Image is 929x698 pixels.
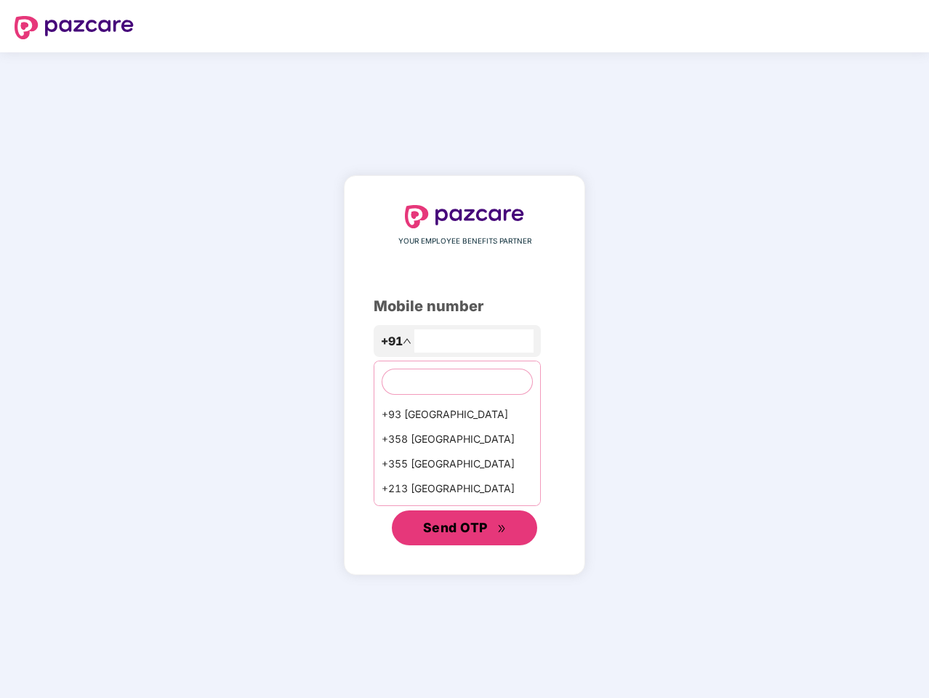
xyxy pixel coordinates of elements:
span: +91 [381,332,403,350]
div: +355 [GEOGRAPHIC_DATA] [374,452,540,476]
div: +1684 AmericanSamoa [374,501,540,526]
img: logo [405,205,524,228]
div: Mobile number [374,295,555,318]
div: +213 [GEOGRAPHIC_DATA] [374,476,540,501]
div: +358 [GEOGRAPHIC_DATA] [374,427,540,452]
button: Send OTPdouble-right [392,510,537,545]
span: up [403,337,411,345]
div: +93 [GEOGRAPHIC_DATA] [374,402,540,427]
span: Send OTP [423,520,488,535]
img: logo [15,16,134,39]
span: YOUR EMPLOYEE BENEFITS PARTNER [398,236,531,247]
span: double-right [497,524,507,534]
